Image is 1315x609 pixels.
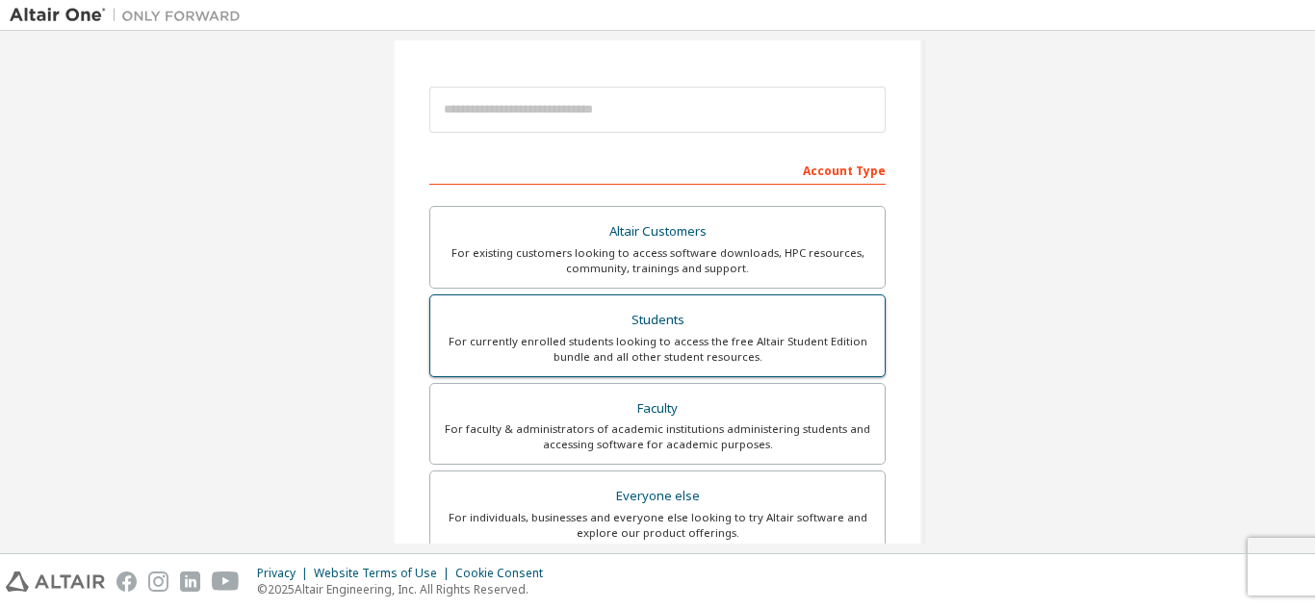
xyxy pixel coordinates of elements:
div: For currently enrolled students looking to access the free Altair Student Edition bundle and all ... [442,334,873,365]
img: facebook.svg [116,571,137,592]
div: For existing customers looking to access software downloads, HPC resources, community, trainings ... [442,245,873,276]
div: For individuals, businesses and everyone else looking to try Altair software and explore our prod... [442,510,873,541]
div: Everyone else [442,483,873,510]
img: youtube.svg [212,571,240,592]
img: altair_logo.svg [6,571,105,592]
div: Account Type [429,154,886,185]
div: Students [442,307,873,334]
img: Altair One [10,6,250,25]
div: Altair Customers [442,218,873,245]
div: Cookie Consent [455,566,554,581]
p: © 2025 Altair Engineering, Inc. All Rights Reserved. [257,581,554,597]
img: instagram.svg [148,571,168,592]
div: For faculty & administrators of academic institutions administering students and accessing softwa... [442,421,873,452]
div: Privacy [257,566,314,581]
div: Faculty [442,395,873,422]
div: Website Terms of Use [314,566,455,581]
img: linkedin.svg [180,571,200,592]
